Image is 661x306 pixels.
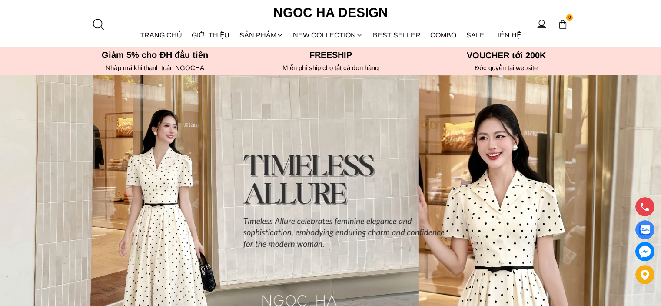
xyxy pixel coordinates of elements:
[635,220,654,239] a: Display image
[187,24,235,47] a: GIỚI THIỆU
[462,24,490,47] a: SALE
[288,24,368,47] a: NEW COLLECTION
[558,20,568,29] img: img-CART-ICON-ksit0nf1
[425,24,462,47] a: Combo
[309,50,352,60] font: Freeship
[566,14,573,21] span: 0
[421,64,591,72] h6: Độc quyền tại website
[421,50,591,61] h5: VOUCHER tới 200K
[235,24,289,47] div: SẢN PHẨM
[368,24,426,47] a: BEST SELLER
[246,64,416,72] h6: MIễn phí ship cho tất cả đơn hàng
[266,2,396,23] a: Ngoc Ha Design
[106,64,204,71] font: Nhập mã khi thanh toán NGOCHA
[489,24,526,47] a: LIÊN HỆ
[102,50,208,60] font: Giảm 5% cho ĐH đầu tiên
[135,24,187,47] a: TRANG CHỦ
[639,225,650,235] img: Display image
[635,242,654,261] a: messenger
